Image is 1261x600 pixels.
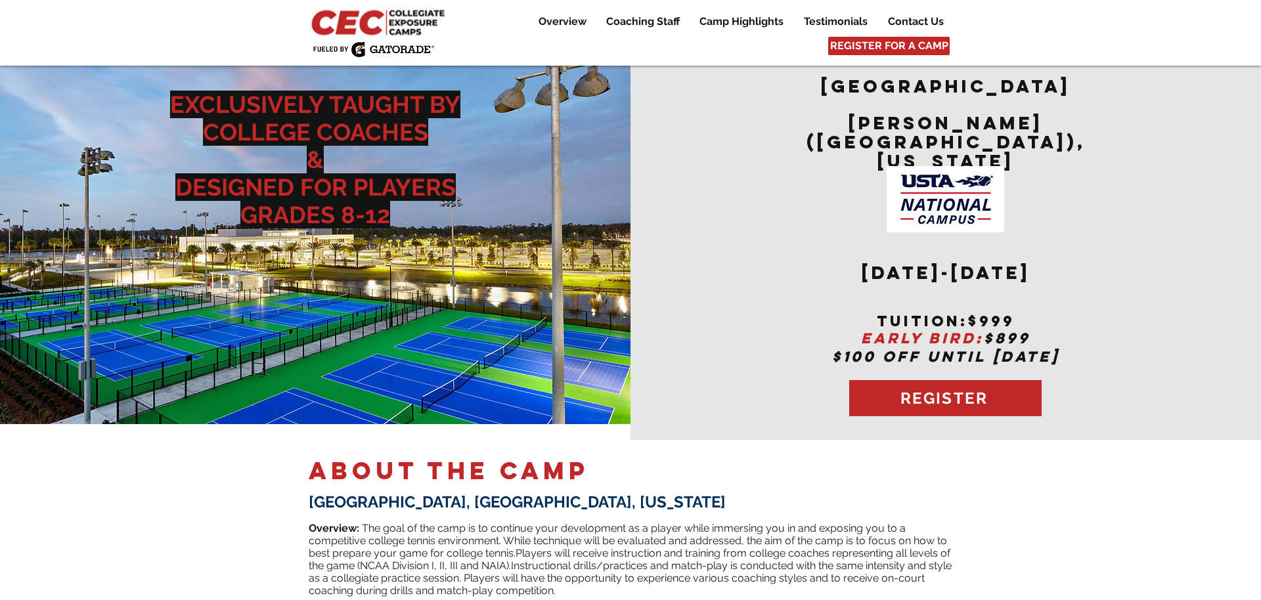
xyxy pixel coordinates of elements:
[832,347,1059,366] span: $100 OFF UNTIL [DATE]
[881,14,950,30] p: Contact Us
[849,112,1043,134] span: [PERSON_NAME]
[690,14,793,30] a: Camp Highlights
[861,329,984,347] span: EARLY BIRD:
[828,37,950,55] a: REGISTER FOR A CAMP
[693,14,790,30] p: Camp Highlights
[309,522,359,534] span: Overview:
[600,14,686,30] p: Coaching Staff
[532,14,593,30] p: Overview
[596,14,689,30] a: Coaching Staff
[170,91,460,146] span: EXCLUSIVELY TAUGHT BY COLLEGE COACHES
[877,312,1015,330] span: tuition:$999
[519,14,953,30] nav: Site
[529,14,596,30] a: Overview
[309,7,451,37] img: CEC Logo Primary_edited.jpg
[797,14,874,30] p: Testimonials
[309,559,952,597] span: Instructional drills/practices and match-play is conducted with the same intensity and style as a...
[309,522,947,559] span: ​ The goal of the camp is to continue your development as a player while immersing you in and exp...
[309,456,589,486] span: ABOUT THE CAMP
[807,131,1086,172] span: ([GEOGRAPHIC_DATA]), [US_STATE]
[175,173,456,201] span: DESIGNED FOR PLAYERS
[900,389,988,408] span: REGISTER
[984,329,1030,347] span: $899
[307,146,324,173] span: &
[887,166,1004,232] img: USTA Campus image_edited.jpg
[309,547,950,572] span: Players will receive instruction and training from college coaches representing all levels of the...
[878,14,953,30] a: Contact Us
[313,41,434,57] img: Fueled by Gatorade.png
[830,39,948,53] span: REGISTER FOR A CAMP
[862,261,1030,284] span: [DATE]-[DATE]
[849,380,1042,416] a: REGISTER
[794,14,877,30] a: Testimonials
[821,75,1071,97] span: [GEOGRAPHIC_DATA]
[309,492,726,511] span: [GEOGRAPHIC_DATA], [GEOGRAPHIC_DATA], [US_STATE]
[240,201,390,228] span: GRADES 8-12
